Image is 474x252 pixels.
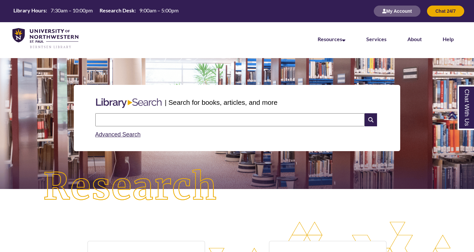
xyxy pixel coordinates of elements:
button: My Account [374,6,420,17]
th: Research Desk: [97,7,137,14]
table: Hours Today [11,7,181,15]
a: Back to Top [448,111,472,120]
i: Search [365,113,377,126]
span: 9:00am – 5:00pm [139,7,179,13]
a: Hours Today [11,7,181,16]
a: Services [366,36,387,42]
a: Resources [318,36,345,42]
span: 7:30am – 10:00pm [51,7,93,13]
img: Research [24,150,237,224]
a: About [407,36,422,42]
img: UNWSP Library Logo [12,28,78,49]
a: Help [443,36,454,42]
img: Libary Search [93,96,165,111]
p: | Search for books, articles, and more [165,97,277,107]
button: Chat 24/7 [427,6,464,17]
a: Advanced Search [95,131,141,138]
a: Chat 24/7 [427,8,464,14]
a: My Account [374,8,420,14]
th: Library Hours: [11,7,48,14]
